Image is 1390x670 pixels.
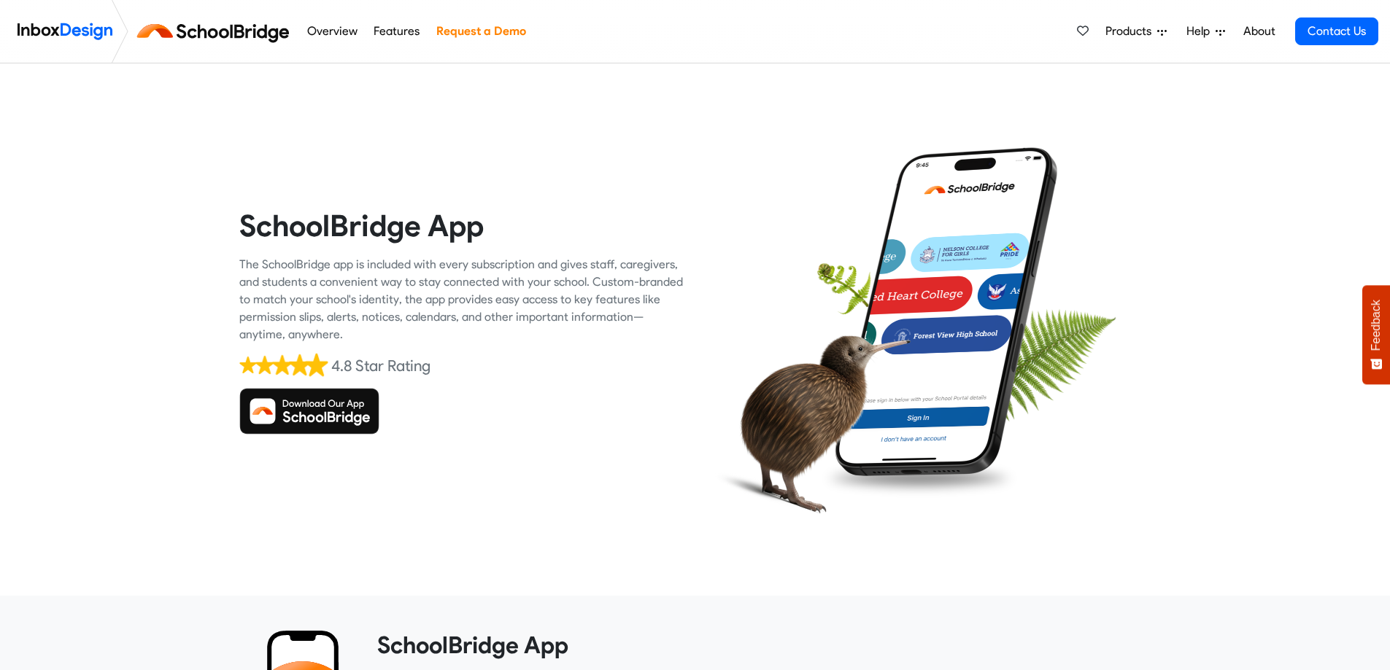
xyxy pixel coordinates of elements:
heading: SchoolBridge App [239,207,684,244]
span: Products [1105,23,1157,40]
span: Feedback [1370,300,1383,351]
span: Help [1186,23,1216,40]
button: Feedback - Show survey [1362,285,1390,384]
div: The SchoolBridge app is included with every subscription and gives staff, caregivers, and student... [239,256,684,343]
img: shadow.png [819,456,1020,499]
a: Contact Us [1295,17,1378,45]
heading: SchoolBridge App [377,631,1140,660]
a: Features [370,17,424,46]
div: 4.8 Star Rating [331,355,430,377]
a: About [1239,17,1279,46]
img: phone.png [835,147,1057,476]
a: Overview [303,17,361,46]
a: Products [1100,17,1173,46]
img: schoolbridge logo [134,14,298,49]
a: Request a Demo [432,17,530,46]
a: Help [1181,17,1231,46]
img: Download SchoolBridge App [239,388,379,435]
img: kiwi_bird.png [706,295,911,534]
